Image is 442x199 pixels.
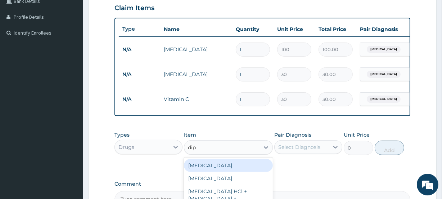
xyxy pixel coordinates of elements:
div: [MEDICAL_DATA] [184,172,272,185]
div: Select Diagnosis [278,143,320,151]
label: Comment [114,181,410,187]
div: Chat with us now [37,40,121,50]
span: [MEDICAL_DATA] [367,96,401,103]
td: N/A [119,93,160,106]
label: Types [114,132,130,138]
label: Unit Price [344,131,370,138]
td: Vitamin C [160,92,232,106]
td: [MEDICAL_DATA] [160,67,232,81]
label: Pair Diagnosis [274,131,311,138]
th: Total Price [315,22,356,36]
div: Drugs [118,143,134,151]
td: [MEDICAL_DATA] [160,42,232,57]
div: Minimize live chat window [118,4,135,21]
th: Unit Price [274,22,315,36]
th: Type [119,22,160,36]
span: [MEDICAL_DATA] [367,46,401,53]
img: d_794563401_company_1708531726252_794563401 [13,36,29,54]
th: Quantity [232,22,274,36]
th: Name [160,22,232,36]
label: Item [184,131,196,138]
span: [MEDICAL_DATA] [367,71,401,78]
button: Add [375,141,404,155]
textarea: Type your message and hit 'Enter' [4,127,137,152]
h3: Claim Items [114,4,154,12]
th: Pair Diagnosis [356,22,436,36]
span: We're online! [42,56,99,129]
div: [MEDICAL_DATA] [184,159,272,172]
td: N/A [119,68,160,81]
td: N/A [119,43,160,56]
